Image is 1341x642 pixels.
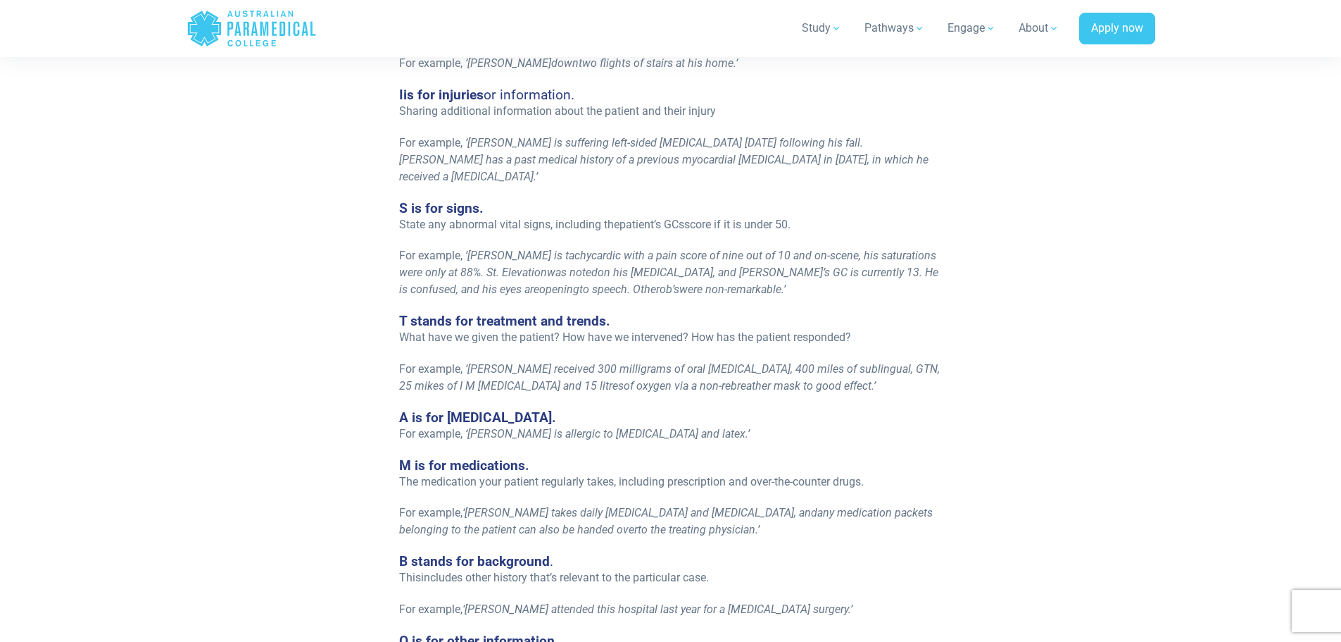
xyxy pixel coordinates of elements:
span: .’ [871,379,876,393]
a: Engage [939,8,1005,48]
span: on his [MEDICAL_DATA], and [PERSON_NAME]’s GC is currently 13. He is confused, and his eyes are [399,266,938,296]
span: For example, [399,56,462,70]
span: to speech. Other [579,283,660,296]
span: [PERSON_NAME] is tachycardic with a pain score of nine out of 10 and on-scene, his saturations we... [399,249,936,279]
span: [PERSON_NAME] is allergic to [MEDICAL_DATA] and latex [467,427,745,440]
span: [PERSON_NAME] [467,56,551,70]
span: ‘[PERSON_NAME] attended this hospital last year for a [MEDICAL_DATA] surgery.’ [462,603,852,616]
span: ‘ [465,362,467,376]
span: Sharing additional information about the patient and their injury [399,104,716,118]
a: Australian Paramedical College [187,6,317,51]
span: is for injuries [403,87,484,103]
span: M is for medications. [399,457,529,474]
a: Study [793,8,850,48]
span: GCs [664,218,684,231]
span: ob’s [660,283,679,296]
span: ‘ [465,427,467,440]
span: This [399,571,421,584]
span: were non-remarkable [679,283,781,296]
span: to the treating physician.’ [638,523,760,536]
span: ‘[PERSON_NAME] takes daily [MEDICAL_DATA] and [MEDICAL_DATA], and [462,506,817,519]
span: ‘ [465,56,467,70]
span: ’ [736,56,738,70]
span: For example, [399,427,462,440]
a: Apply now [1079,13,1155,45]
span: [PERSON_NAME] received 300 milligrams of oral [MEDICAL_DATA], 400 miles of sublingual, GTN, 25 mi... [399,362,940,393]
span: two flights of stairs at his home. [579,56,736,70]
span: The medication your patient regularly takes, including prescription and over-the-counter drugs. [399,475,864,488]
span: .’ [745,427,750,440]
span: For example, [399,506,462,519]
span: .’ [534,170,538,183]
span: down [551,56,579,70]
span: or information. [484,87,574,103]
span: I [399,87,403,103]
span: A is for [MEDICAL_DATA]. [399,409,556,426]
span: What have we given the patient? How have we intervened? How has the patient responded? [399,331,851,344]
span: score if it is under 50. [684,218,791,231]
span: includes other history that’s relevant to the particular case. [421,571,709,584]
a: About [1010,8,1068,48]
span: .’ [781,283,786,296]
span: was noted [547,266,598,279]
span: opening [539,283,579,296]
span: . [550,553,553,569]
span: ‘ [465,136,467,149]
span: ‘ [465,249,467,262]
span: of oxygen via a non-rebreather mask to good effect [624,379,871,393]
span: T stands for treatment and trends. [399,313,610,329]
a: Pathways [856,8,933,48]
span: S is for signs. [399,200,484,216]
span: For example, [399,136,462,149]
span: For example, [399,362,462,376]
span: [PERSON_NAME] is suffering left-sided [MEDICAL_DATA] [DATE] following his fall. [PERSON_NAME] has... [399,136,928,183]
span: B stands for background [399,553,550,569]
span: For example, [399,249,462,262]
span: For example, [399,603,462,616]
span: patient’s [619,218,661,231]
span: State any abnormal vital signs, including the [399,218,619,231]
